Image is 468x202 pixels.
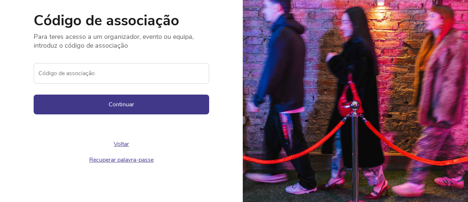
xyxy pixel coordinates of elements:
button: Continuar [34,95,209,114]
a: Recuperar palavra-passe [89,156,154,164]
a: Voltar [114,140,129,148]
label: Código de associação [34,63,209,84]
h1: Código de associação [34,13,209,28]
p: Para teres acesso a um organizador, evento ou equipa, introduz o código de associação [34,28,209,50]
